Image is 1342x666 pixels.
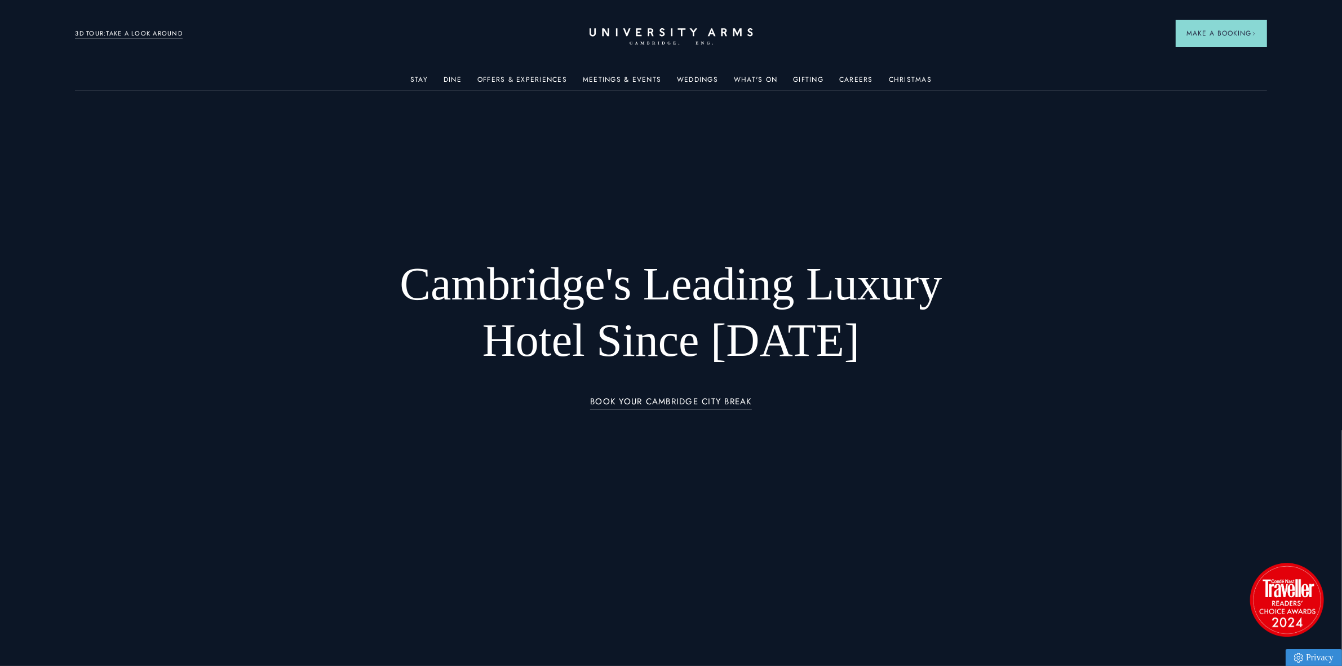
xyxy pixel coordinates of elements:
[1176,20,1267,47] button: Make a BookingArrow icon
[677,76,718,90] a: Weddings
[1244,557,1329,642] img: image-2524eff8f0c5d55edbf694693304c4387916dea5-1501x1501-png
[590,28,753,46] a: Home
[410,76,428,90] a: Stay
[839,76,873,90] a: Careers
[444,76,462,90] a: Dine
[1286,649,1342,666] a: Privacy
[734,76,777,90] a: What's On
[583,76,661,90] a: Meetings & Events
[1252,32,1256,36] img: Arrow icon
[370,256,972,369] h1: Cambridge's Leading Luxury Hotel Since [DATE]
[889,76,932,90] a: Christmas
[75,29,183,39] a: 3D TOUR:TAKE A LOOK AROUND
[1294,653,1303,663] img: Privacy
[1187,28,1256,38] span: Make a Booking
[590,397,752,410] a: BOOK YOUR CAMBRIDGE CITY BREAK
[793,76,823,90] a: Gifting
[477,76,567,90] a: Offers & Experiences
